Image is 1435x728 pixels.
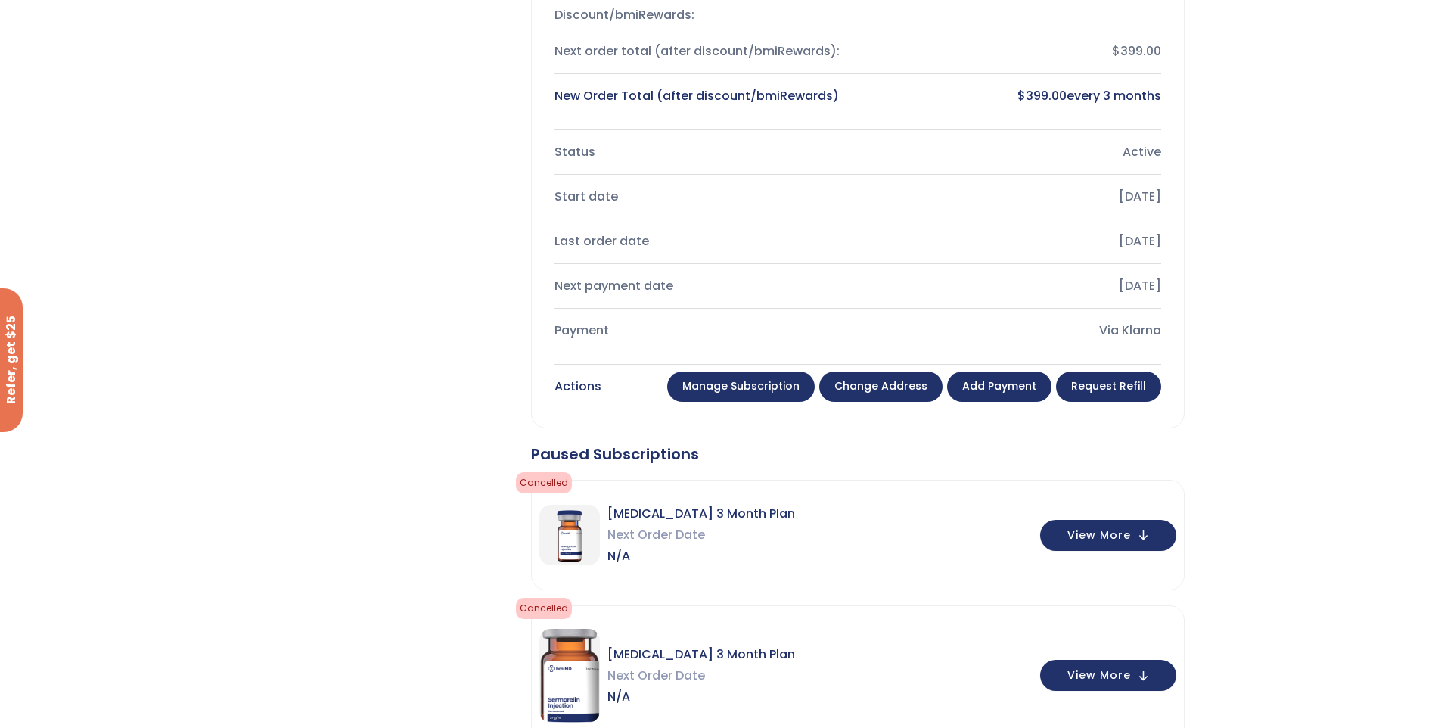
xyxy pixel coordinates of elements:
span: [MEDICAL_DATA] 3 Month Plan [607,503,795,524]
div: Discount/bmiRewards: [554,5,846,26]
a: Request Refill [1056,372,1161,402]
div: Start date [554,186,846,207]
span: cancelled [516,598,572,619]
div: Last order date [554,231,846,252]
bdi: 399.00 [1017,87,1067,104]
div: [DATE] [870,231,1161,252]
button: View More [1040,520,1176,551]
span: N/A [607,546,795,567]
div: Via Klarna [870,320,1161,341]
button: View More [1040,660,1176,691]
a: Add payment [947,372,1051,402]
img: Sermorelin 3 Month Plan [539,629,600,723]
div: every 3 months [870,86,1161,107]
a: Change address [819,372,943,402]
span: $ [1017,87,1026,104]
div: Active [870,142,1161,163]
div: Next order total (after discount/bmiRewards): [554,41,846,62]
span: Next Order Date [607,665,795,686]
span: N/A [607,686,795,708]
div: [DATE] [870,275,1161,297]
span: [MEDICAL_DATA] 3 Month Plan [607,644,795,665]
div: Actions [554,376,601,397]
div: Payment [554,320,846,341]
div: Paused Subscriptions [531,443,1185,465]
div: Status [554,142,846,163]
div: Next payment date [554,275,846,297]
span: View More [1067,530,1131,540]
div: [DATE] [870,186,1161,207]
div: New Order Total (after discount/bmiRewards) [554,86,846,107]
img: Sermorelin 3 Month Plan [539,505,600,565]
a: Manage Subscription [667,372,815,402]
div: $399.00 [870,41,1161,62]
span: cancelled [516,472,572,493]
span: View More [1067,670,1131,680]
span: Next Order Date [607,524,795,546]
